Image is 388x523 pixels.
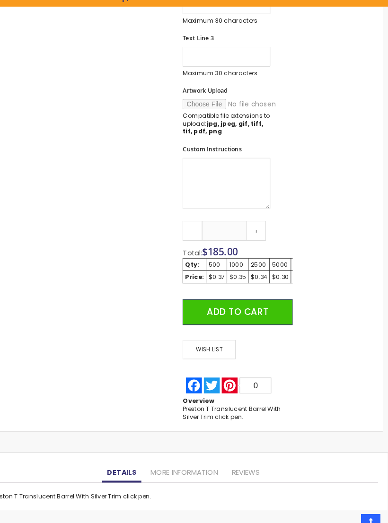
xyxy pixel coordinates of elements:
[192,396,297,411] div: Preston T Translucent Barrel With Silver Trim click pen.
[192,76,276,84] p: Maximum 30 characters
[277,259,293,266] div: 5000
[234,452,270,471] a: Reviews
[115,452,153,471] a: Details
[192,334,243,353] span: Wish List
[192,296,297,320] button: Add to Cart
[192,221,211,240] a: -
[194,270,212,278] strong: Price:
[237,270,253,278] div: $0.35
[217,259,232,266] div: 500
[192,334,245,353] a: Wish List
[192,148,248,157] span: Custom Instructions
[192,247,211,256] span: Total:
[211,244,245,257] span: $
[9,480,379,488] div: Preston T Translucent Barrel With Silver Trim click pen.
[260,374,264,382] span: 0
[192,93,235,101] span: Artwork Upload
[192,117,276,140] p: Compatible file extensions to upload:
[194,370,212,385] a: Facebook
[362,501,381,516] a: Top
[212,370,229,385] a: Twitter
[253,221,272,240] a: +
[217,270,232,278] div: $0.37
[194,258,208,266] strong: Qty:
[192,124,269,139] strong: jpg, jpeg, gif, tiff, tif, pdf, png
[257,270,273,278] div: $0.34
[229,370,278,385] a: Pinterest0
[257,259,273,266] div: 2500
[157,452,230,471] a: More Information
[215,302,274,314] span: Add to Cart
[192,388,222,396] strong: Overview
[277,270,293,278] div: $0.30
[192,43,222,51] span: Text Line 3
[216,244,245,257] span: 185.00
[192,26,276,34] p: Maximum 30 characters
[237,259,253,266] div: 1000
